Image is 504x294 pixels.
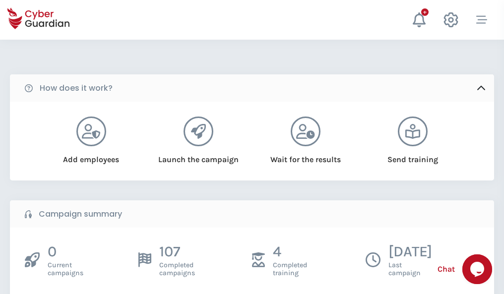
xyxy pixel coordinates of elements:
div: Add employees [50,146,132,166]
iframe: chat widget [462,254,494,284]
p: [DATE] [388,242,432,261]
div: Wait for the results [265,146,347,166]
span: Current campaigns [48,261,83,277]
b: Campaign summary [39,208,122,220]
p: 107 [159,242,195,261]
div: + [421,8,429,16]
span: Last campaign [388,261,432,277]
p: 4 [273,242,307,261]
div: Send training [372,146,454,166]
span: Completed training [273,261,307,277]
b: How does it work? [40,82,113,94]
span: Completed campaigns [159,261,195,277]
div: Launch the campaign [157,146,239,166]
span: Chat [438,263,455,275]
p: 0 [48,242,83,261]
